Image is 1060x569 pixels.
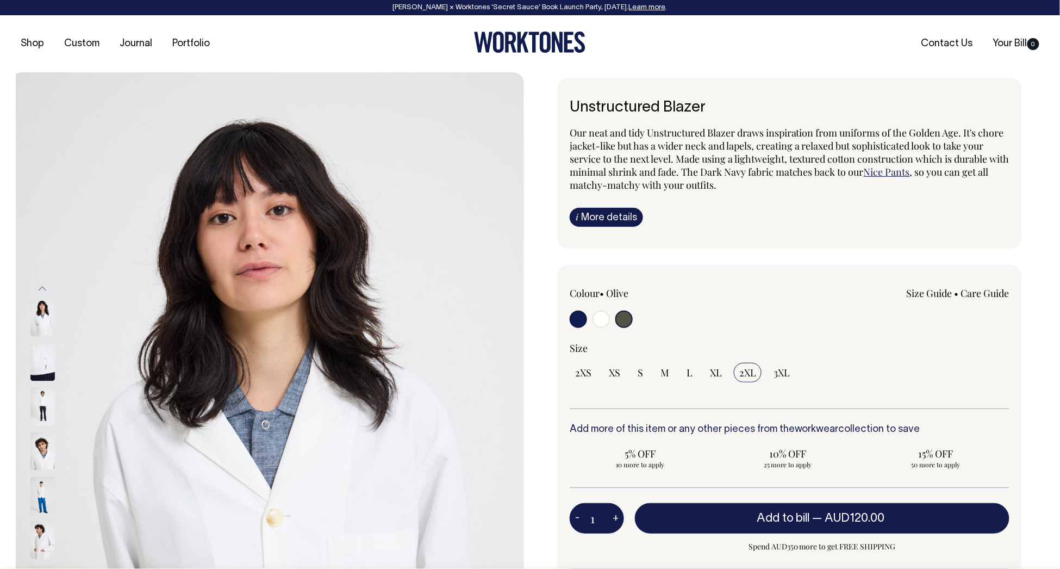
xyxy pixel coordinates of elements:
[917,35,977,53] a: Contact Us
[704,363,727,382] input: XL
[825,513,885,524] span: AUD120.00
[30,298,55,336] img: off-white
[961,287,1009,300] a: Care Guide
[609,366,620,379] span: XS
[632,363,649,382] input: S
[774,366,790,379] span: 3XL
[570,208,643,227] a: iMore details
[813,513,888,524] span: —
[687,366,693,379] span: L
[907,287,952,300] a: Size Guide
[570,165,989,191] span: , so you can get all matchy-matchy with your outfits.
[955,287,959,300] span: •
[570,100,1009,116] h1: Unstructured Blazer
[635,503,1009,534] button: Add to bill —AUD120.00
[864,165,910,178] a: Nice Pants
[570,424,1009,435] h6: Add more of this item or any other pieces from the collection to save
[989,35,1044,53] a: Your Bill0
[570,444,711,472] input: 5% OFF 10 more to apply
[655,363,675,382] input: M
[60,35,104,53] a: Custom
[30,432,55,470] img: off-white
[734,363,762,382] input: 2XL
[795,425,839,434] a: workwear
[30,477,55,515] img: off-white
[660,366,669,379] span: M
[865,444,1006,472] input: 15% OFF 50 more to apply
[768,363,795,382] input: 3XL
[570,287,746,300] div: Colour
[739,366,756,379] span: 2XL
[1027,38,1039,50] span: 0
[757,513,810,524] span: Add to bill
[723,447,853,460] span: 10% OFF
[115,35,157,53] a: Journal
[16,35,48,53] a: Shop
[168,35,214,53] a: Portfolio
[570,363,597,382] input: 2XS
[638,366,643,379] span: S
[30,387,55,425] img: off-white
[629,4,666,11] a: Learn more
[30,521,55,559] img: off-white
[603,363,626,382] input: XS
[570,342,1009,355] div: Size
[710,366,722,379] span: XL
[607,508,624,529] button: +
[34,277,51,301] button: Previous
[570,126,1009,178] span: Our neat and tidy Unstructured Blazer draws inspiration from uniforms of the Golden Age. It's cho...
[870,460,1001,469] span: 50 more to apply
[606,287,628,300] label: Olive
[870,447,1001,460] span: 15% OFF
[30,343,55,381] img: off-white
[575,366,591,379] span: 2XS
[576,211,578,222] span: i
[723,460,853,469] span: 25 more to apply
[575,460,706,469] span: 10 more to apply
[11,4,1049,11] div: [PERSON_NAME] × Worktones ‘Secret Sauce’ Book Launch Party, [DATE]. .
[570,508,585,529] button: -
[600,287,604,300] span: •
[575,447,706,460] span: 5% OFF
[635,540,1009,553] span: Spend AUD350 more to get FREE SHIPPING
[681,363,698,382] input: L
[718,444,859,472] input: 10% OFF 25 more to apply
